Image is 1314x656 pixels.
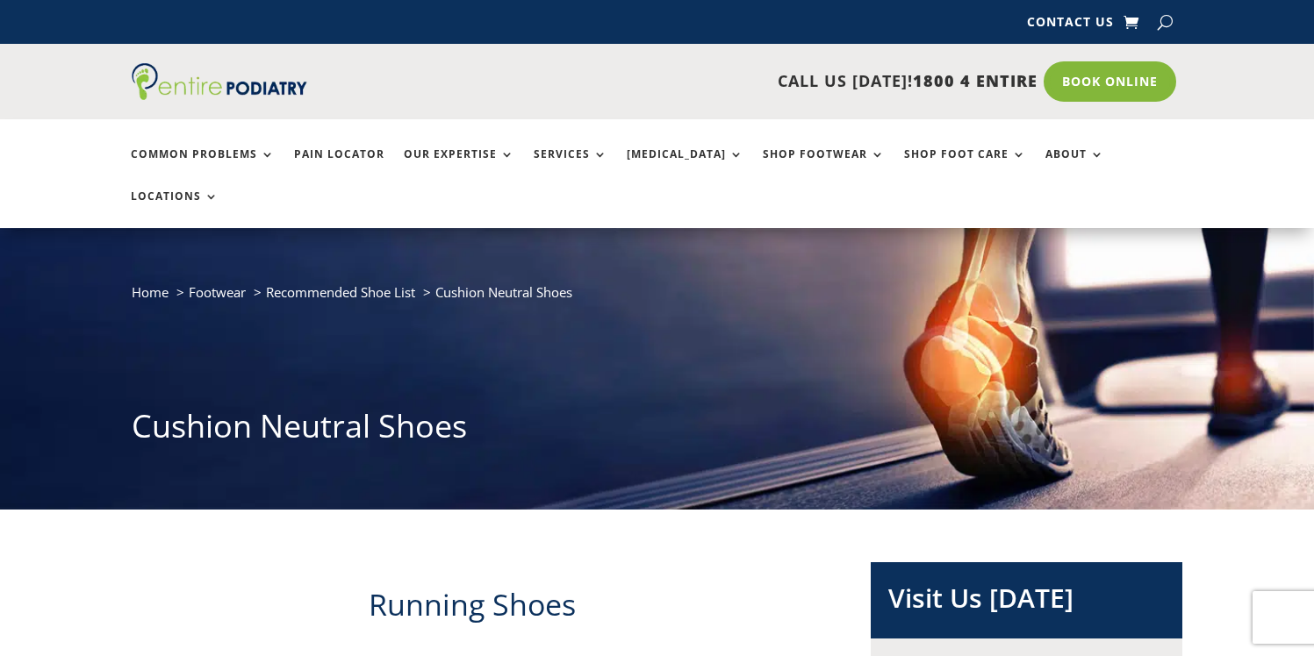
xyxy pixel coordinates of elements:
[132,63,307,100] img: logo (1)
[435,283,572,301] span: Cushion Neutral Shoes
[132,404,1183,457] h1: Cushion Neutral Shoes
[266,283,415,301] a: Recommended Shoe List
[1044,61,1176,102] a: Book Online
[132,281,1183,317] nav: breadcrumb
[627,148,743,186] a: [MEDICAL_DATA]
[1027,16,1114,35] a: Contact Us
[131,148,275,186] a: Common Problems
[404,148,514,186] a: Our Expertise
[189,283,246,301] a: Footwear
[904,148,1026,186] a: Shop Foot Care
[913,70,1038,91] span: 1800 4 ENTIRE
[294,148,384,186] a: Pain Locator
[132,283,169,301] a: Home
[888,580,1165,625] h2: Visit Us [DATE]
[1045,148,1104,186] a: About
[132,86,307,103] a: Entire Podiatry
[534,148,607,186] a: Services
[763,148,885,186] a: Shop Footwear
[375,70,1038,93] p: CALL US [DATE]!
[132,584,813,635] h2: Running Shoes
[131,190,219,228] a: Locations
